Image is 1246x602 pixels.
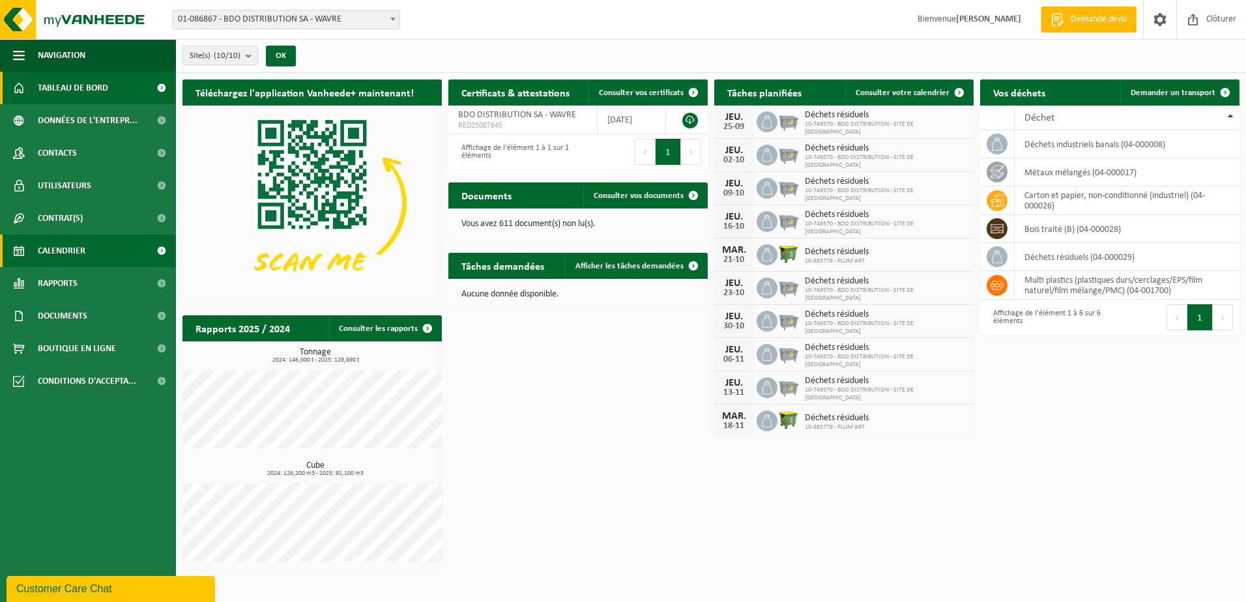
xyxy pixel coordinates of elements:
[38,104,138,137] span: Données de l'entrepr...
[189,461,442,477] h3: Cube
[805,220,967,236] span: 10-749570 - BDO DISTRIBUTION - SITE DE [GEOGRAPHIC_DATA]
[182,46,258,65] button: Site(s)(10/10)
[805,187,967,203] span: 10-749570 - BDO DISTRIBUTION - SITE DE [GEOGRAPHIC_DATA]
[1166,304,1187,330] button: Previous
[777,375,800,397] img: WB-2500-GAL-GY-01
[805,276,967,287] span: Déchets résiduels
[721,255,747,265] div: 21-10
[461,220,695,229] p: Vous avez 611 document(s) non lu(s).
[721,311,747,322] div: JEU.
[189,357,442,364] span: 2024: 146,000 t - 2025: 129,890 t
[721,156,747,165] div: 02-10
[458,121,587,131] span: RED25007645
[805,257,869,265] span: 10-885778 - PLUM'ART
[721,222,747,231] div: 16-10
[987,303,1103,332] div: Affichage de l'élément 1 à 6 sur 6 éléments
[1131,89,1215,97] span: Demander un transport
[448,253,557,278] h2: Tâches demandées
[956,14,1021,24] strong: [PERSON_NAME]
[1015,271,1239,300] td: multi plastics (plastiques durs/cerclages/EPS/film naturel/film mélange/PMC) (04-001700)
[777,209,800,231] img: WB-2500-GAL-GY-01
[1015,158,1239,186] td: métaux mélangés (04-000017)
[777,408,800,431] img: WB-1100-HPE-GN-51
[777,276,800,298] img: WB-2500-GAL-GY-01
[588,79,706,106] a: Consulter vos certificats
[721,422,747,431] div: 18-11
[721,345,747,355] div: JEU.
[777,109,800,132] img: WB-2500-GAL-GY-01
[721,112,747,122] div: JEU.
[38,235,85,267] span: Calendrier
[328,315,441,341] a: Consulter les rapports
[721,289,747,298] div: 23-10
[805,210,967,220] span: Déchets résiduels
[599,89,684,97] span: Consulter vos certificats
[805,353,967,369] span: 10-749570 - BDO DISTRIBUTION - SITE DE [GEOGRAPHIC_DATA]
[38,137,77,169] span: Contacts
[805,143,967,154] span: Déchets résiduels
[721,322,747,331] div: 30-10
[38,72,108,104] span: Tableau de bord
[681,139,701,165] button: Next
[721,388,747,397] div: 13-11
[1015,186,1239,215] td: carton et papier, non-conditionné (industriel) (04-000026)
[721,355,747,364] div: 06-11
[721,245,747,255] div: MAR.
[455,137,572,166] div: Affichage de l'élément 1 à 1 sur 1 éléments
[38,300,87,332] span: Documents
[777,309,800,331] img: WB-2500-GAL-GY-01
[1067,13,1130,26] span: Demande devis
[1015,243,1239,271] td: déchets résiduels (04-000029)
[214,51,240,60] count: (10/10)
[635,139,656,165] button: Previous
[805,320,967,336] span: 10-749570 - BDO DISTRIBUTION - SITE DE [GEOGRAPHIC_DATA]
[721,122,747,132] div: 25-09
[721,411,747,422] div: MAR.
[575,262,684,270] span: Afficher les tâches demandées
[805,423,869,431] span: 10-885778 - PLUM'ART
[721,145,747,156] div: JEU.
[1041,7,1137,33] a: Demande devis
[856,89,949,97] span: Consulter votre calendrier
[583,182,706,208] a: Consulter vos documents
[38,202,83,235] span: Contrat(s)
[805,343,967,353] span: Déchets résiduels
[172,10,400,29] span: 01-086867 - BDO DISTRIBUTION SA - WAVRE
[461,290,695,299] p: Aucune donnée disponible.
[38,365,136,397] span: Conditions d'accepta...
[7,573,218,602] iframe: chat widget
[805,413,869,423] span: Déchets résiduels
[182,315,303,341] h2: Rapports 2025 / 2024
[777,342,800,364] img: WB-2500-GAL-GY-01
[777,242,800,265] img: WB-1100-HPE-GN-51
[777,143,800,165] img: WB-2500-GAL-GY-01
[38,267,78,300] span: Rapports
[38,332,116,365] span: Boutique en ligne
[656,139,681,165] button: 1
[805,177,967,187] span: Déchets résiduels
[38,39,85,72] span: Navigation
[565,253,706,279] a: Afficher les tâches demandées
[714,79,815,105] h2: Tâches planifiées
[598,106,666,134] td: [DATE]
[721,189,747,198] div: 09-10
[448,79,583,105] h2: Certificats & attestations
[190,46,240,66] span: Site(s)
[805,154,967,169] span: 10-749570 - BDO DISTRIBUTION - SITE DE [GEOGRAPHIC_DATA]
[1213,304,1233,330] button: Next
[38,169,91,202] span: Utilisateurs
[805,247,869,257] span: Déchets résiduels
[1187,304,1213,330] button: 1
[805,287,967,302] span: 10-749570 - BDO DISTRIBUTION - SITE DE [GEOGRAPHIC_DATA]
[448,182,525,208] h2: Documents
[777,176,800,198] img: WB-2500-GAL-GY-01
[721,378,747,388] div: JEU.
[805,110,967,121] span: Déchets résiduels
[721,179,747,189] div: JEU.
[805,386,967,402] span: 10-749570 - BDO DISTRIBUTION - SITE DE [GEOGRAPHIC_DATA]
[805,309,967,320] span: Déchets résiduels
[721,212,747,222] div: JEU.
[189,470,442,477] span: 2024: 126,200 m3 - 2025: 92,100 m3
[1015,130,1239,158] td: déchets industriels banals (04-000008)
